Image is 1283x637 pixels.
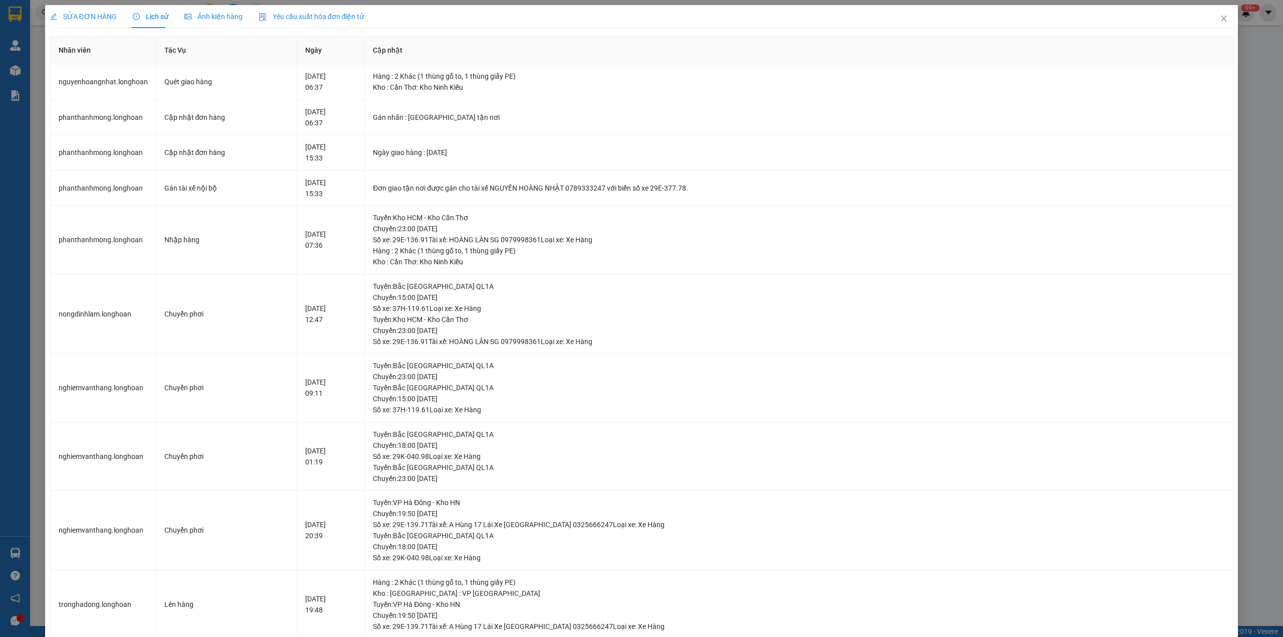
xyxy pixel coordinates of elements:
div: [DATE] 12:47 [305,303,356,325]
td: nghiemvanthang.longhoan [51,491,156,570]
td: phanthanhmong.longhoan [51,100,156,135]
div: Gán tài xế nội bộ [164,183,289,194]
span: Ảnh kiện hàng [184,13,243,21]
div: Chuyển phơi [164,308,289,320]
img: icon [259,13,267,21]
span: clock-circle [133,13,140,20]
div: Đơn giao tận nơi được gán cho tài xế NGUYẾN HOÀNG NHẬT 0789333247 với biển số xe 29E-377.78. [373,183,1224,194]
div: Tuyến : VP Hà Đông - Kho HN Chuyến: 19:50 [DATE] Số xe: 29E-139.71 Tài xế: A Hùng 17 Lái Xe [GEOG... [373,599,1224,632]
span: Lịch sử [133,13,168,21]
div: [DATE] 01:19 [305,445,356,467]
div: Gán nhãn : [GEOGRAPHIC_DATA] tận nơi [373,112,1224,123]
div: Tuyến : Bắc [GEOGRAPHIC_DATA] QL1A Chuyến: 15:00 [DATE] Số xe: 37H-119.61 Loại xe: Xe Hàng [373,382,1224,415]
div: Tuyến : Bắc [GEOGRAPHIC_DATA] QL1A Chuyến: 23:00 [DATE] [373,360,1224,382]
div: Ngày giao hàng : [DATE] [373,147,1224,158]
span: edit [50,13,57,20]
td: phanthanhmong.longhoan [51,206,156,274]
span: Yêu cầu xuất hóa đơn điện tử [259,13,364,21]
div: Chuyển phơi [164,382,289,393]
div: [DATE] 06:37 [305,106,356,128]
td: nguyenhoangnhat.longhoan [51,64,156,100]
div: [DATE] 07:36 [305,229,356,251]
div: Kho : [GEOGRAPHIC_DATA] : VP [GEOGRAPHIC_DATA] [373,588,1224,599]
td: nongdinhlam.longhoan [51,274,156,354]
div: Chuyển phơi [164,451,289,462]
div: Tuyến : Bắc [GEOGRAPHIC_DATA] QL1A Chuyến: 23:00 [DATE] [373,462,1224,484]
th: Ngày [297,37,365,64]
td: nghiemvanthang.longhoan [51,354,156,422]
th: Tác Vụ [156,37,298,64]
th: Cập nhật [365,37,1233,64]
div: Tuyến : VP Hà Đông - Kho HN Chuyến: 19:50 [DATE] Số xe: 29E-139.71 Tài xế: A Hùng 17 Lái Xe [GEOG... [373,497,1224,530]
div: [DATE] 15:33 [305,141,356,164]
div: [DATE] 09:11 [305,377,356,399]
div: Kho : Cần Thơ: Kho Ninh Kiều [373,256,1224,267]
div: Hàng : 2 Khác (1 thùng gỗ to, 1 thùng giấy PE) [373,577,1224,588]
div: Nhập hàng [164,234,289,245]
button: Close [1210,5,1238,33]
div: [DATE] 19:48 [305,593,356,615]
td: phanthanhmong.longhoan [51,171,156,206]
div: Lên hàng [164,599,289,610]
div: Chuyển phơi [164,525,289,536]
div: Tuyến : Bắc [GEOGRAPHIC_DATA] QL1A Chuyến: 15:00 [DATE] Số xe: 37H-119.61 Loại xe: Xe Hàng [373,281,1224,314]
span: picture [184,13,191,20]
td: phanthanhmong.longhoan [51,135,156,171]
div: Tuyến : Bắc [GEOGRAPHIC_DATA] QL1A Chuyến: 18:00 [DATE] Số xe: 29K-040.98 Loại xe: Xe Hàng [373,429,1224,462]
div: Cập nhật đơn hàng [164,112,289,123]
div: Tuyến : Kho HCM - Kho Cần Thơ Chuyến: 23:00 [DATE] Số xe: 29E-136.91 Tài xế: HOÀNG LÂN SG 0979998... [373,314,1224,347]
span: SỬA ĐƠN HÀNG [50,13,117,21]
td: nghiemvanthang.longhoan [51,422,156,491]
div: Quét giao hàng [164,76,289,87]
div: [DATE] 06:37 [305,71,356,93]
div: Cập nhật đơn hàng [164,147,289,158]
div: Hàng : 2 Khác (1 thùng gỗ to, 1 thùng giấy PE) [373,245,1224,256]
div: Tuyến : Kho HCM - Kho Cần Thơ Chuyến: 23:00 [DATE] Số xe: 29E-136.91 Tài xế: HOÀNG LÂN SG 0979998... [373,212,1224,245]
div: Tuyến : Bắc [GEOGRAPHIC_DATA] QL1A Chuyến: 18:00 [DATE] Số xe: 29K-040.98 Loại xe: Xe Hàng [373,530,1224,563]
div: [DATE] 15:33 [305,177,356,199]
th: Nhân viên [51,37,156,64]
div: Hàng : 2 Khác (1 thùng gỗ to, 1 thùng giấy PE) [373,71,1224,82]
span: close [1220,15,1228,23]
div: [DATE] 20:39 [305,519,356,541]
div: Kho : Cần Thơ: Kho Ninh Kiều [373,82,1224,93]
